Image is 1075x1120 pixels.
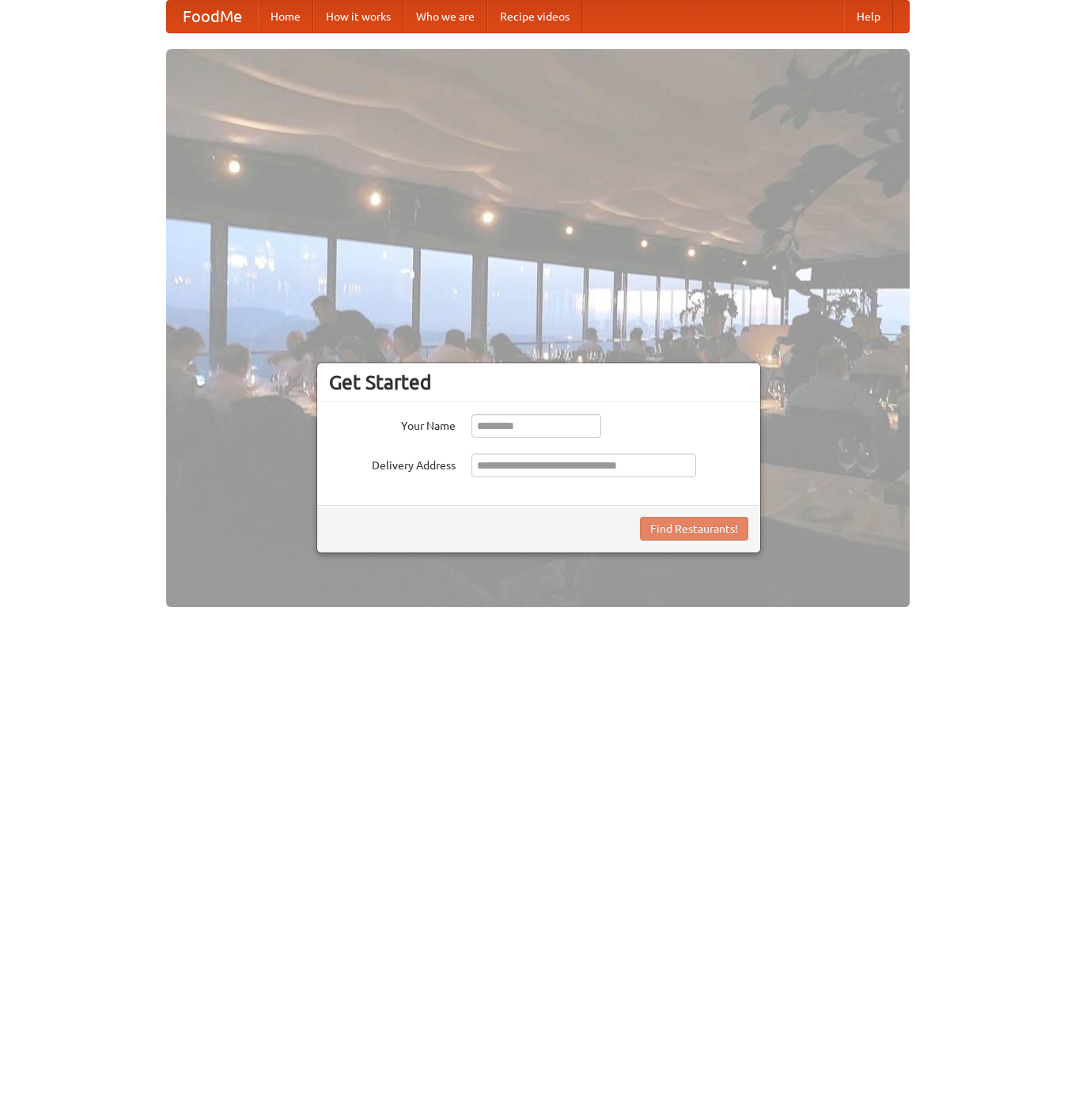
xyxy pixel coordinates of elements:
[844,1,893,32] a: Help
[329,370,748,394] h3: Get Started
[167,1,258,32] a: FoodMe
[487,1,582,32] a: Recipe videos
[329,414,456,434] label: Your Name
[329,454,456,473] label: Delivery Address
[258,1,313,32] a: Home
[640,517,748,541] button: Find Restaurants!
[313,1,403,32] a: How it works
[403,1,487,32] a: Who we are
